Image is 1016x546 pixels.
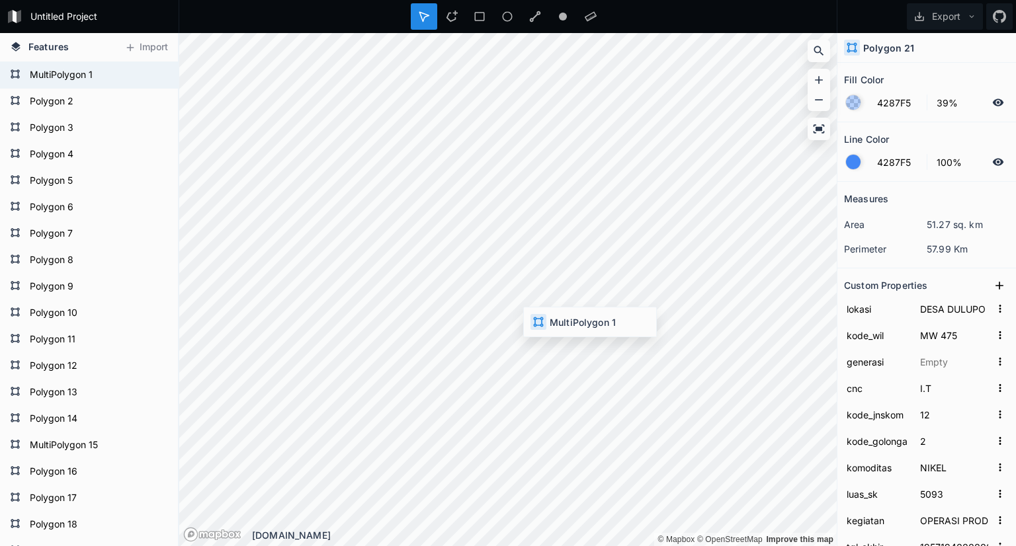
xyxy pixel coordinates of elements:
[844,217,927,231] dt: area
[927,242,1009,256] dd: 57.99 Km
[844,378,911,398] input: Name
[917,457,991,477] input: Empty
[917,484,991,504] input: Empty
[844,325,911,345] input: Name
[844,188,888,209] h2: Measures
[697,535,763,544] a: OpenStreetMap
[766,535,833,544] a: Map feedback
[844,484,911,504] input: Name
[844,405,911,424] input: Name
[917,325,991,345] input: Empty
[917,378,991,398] input: Empty
[917,352,991,371] input: Empty
[844,457,911,477] input: Name
[844,431,911,451] input: Name
[844,129,889,149] h2: Line Color
[118,37,175,58] button: Import
[657,535,695,544] a: Mapbox
[927,217,1009,231] dd: 51.27 sq. km
[28,40,69,54] span: Features
[917,405,991,424] input: Empty
[844,242,927,256] dt: perimeter
[844,69,884,90] h2: Fill Color
[917,299,991,319] input: Empty
[917,510,991,530] input: Empty
[917,431,991,451] input: Empty
[844,510,911,530] input: Name
[863,41,914,55] h4: Polygon 21
[252,528,837,542] div: [DOMAIN_NAME]
[844,352,911,371] input: Name
[844,299,911,319] input: Name
[907,3,983,30] button: Export
[183,527,241,542] a: Mapbox logo
[844,275,927,295] h2: Custom Properties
